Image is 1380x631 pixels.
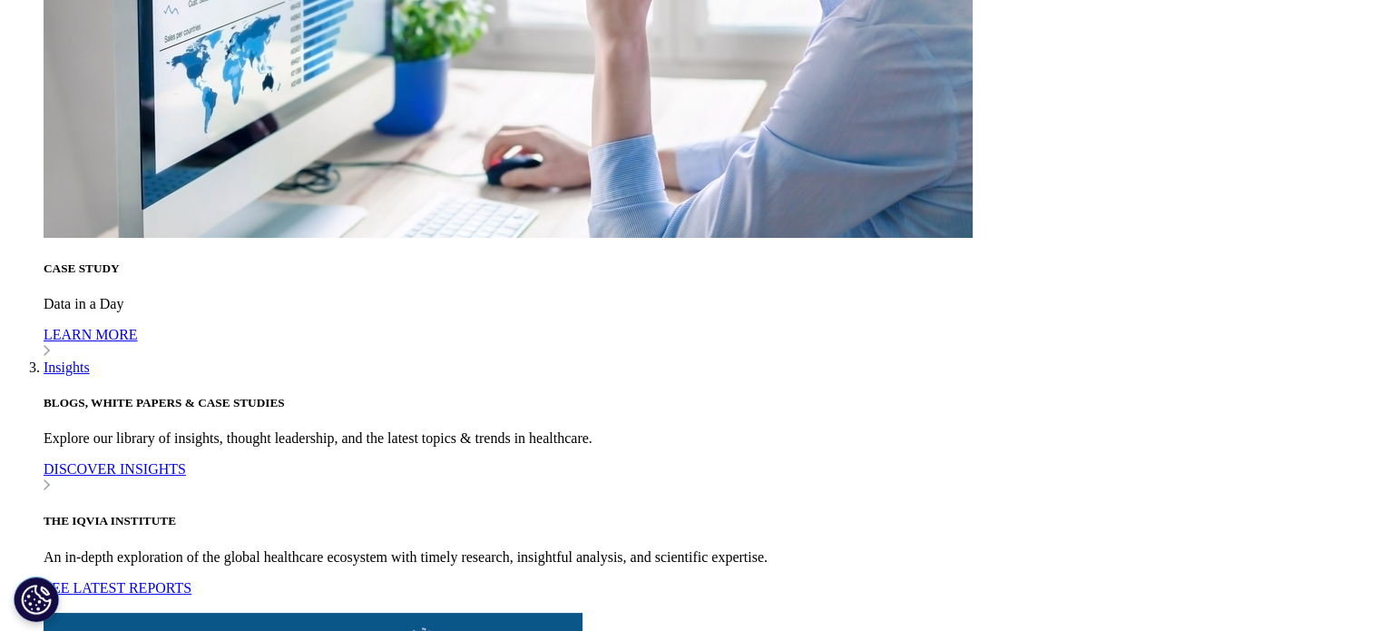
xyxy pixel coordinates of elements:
a: SEE LATEST REPORTS [44,580,1373,613]
p: Data in a Day [44,296,1373,312]
a: LEARN MORE [44,327,1373,360]
button: Cài đặt cookie [14,577,59,622]
h5: THE IQVIA INSTITUTE [44,514,1373,528]
p: Explore our library of insights, thought leadership, and the latest topics & trends in healthcare. [44,430,1373,447]
h5: BLOGS, WHITE PAPERS & CASE STUDIES [44,396,1373,410]
a: Insights [44,360,90,375]
p: An in-depth exploration of the global healthcare ecosystem with timely research, insightful analy... [44,549,1373,566]
a: DISCOVER INSIGHTS [44,461,1373,494]
h5: CASE STUDY [44,261,1373,276]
